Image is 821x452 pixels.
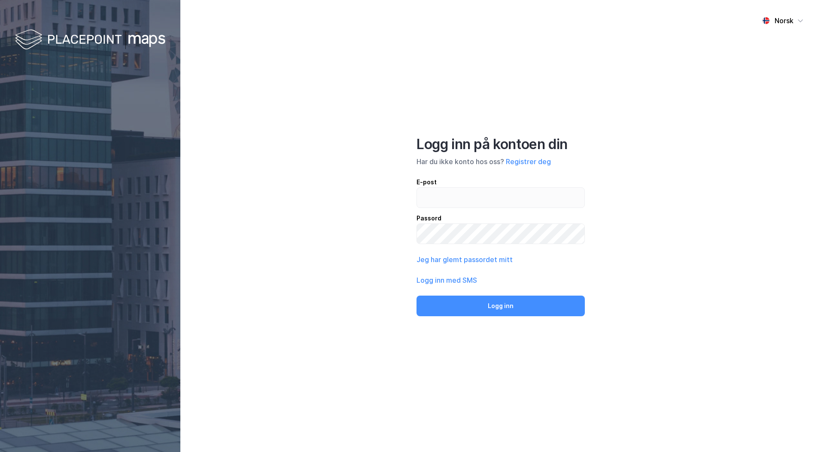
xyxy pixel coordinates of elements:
[778,411,821,452] iframe: Chat Widget
[417,296,585,316] button: Logg inn
[506,156,551,167] button: Registrer deg
[417,213,585,223] div: Passord
[417,254,513,265] button: Jeg har glemt passordet mitt
[778,411,821,452] div: Kontrollprogram for chat
[775,15,794,26] div: Norsk
[417,177,585,187] div: E-post
[417,156,585,167] div: Har du ikke konto hos oss?
[417,136,585,153] div: Logg inn på kontoen din
[417,275,477,285] button: Logg inn med SMS
[15,27,165,53] img: logo-white.f07954bde2210d2a523dddb988cd2aa7.svg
